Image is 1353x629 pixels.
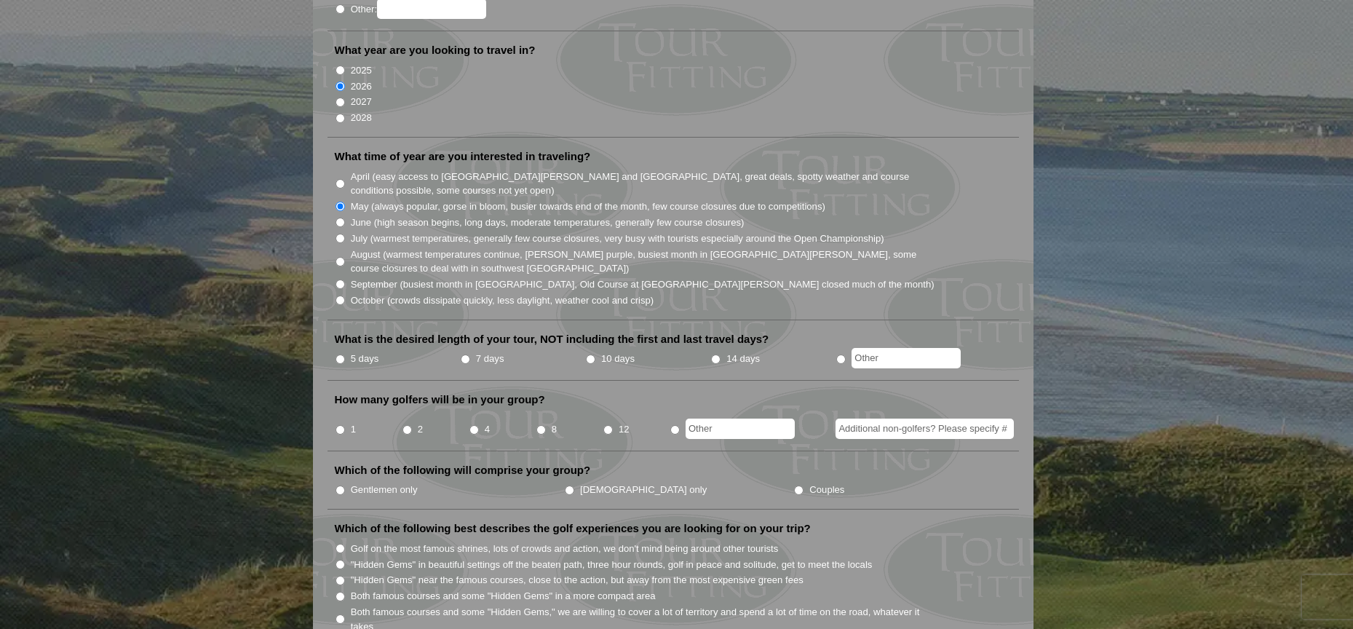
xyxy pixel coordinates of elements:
[852,348,961,368] input: Other
[351,79,372,94] label: 2026
[601,352,635,366] label: 10 days
[485,422,490,437] label: 4
[351,558,873,572] label: "Hidden Gems" in beautiful settings off the beaten path, three hour rounds, golf in peace and sol...
[351,170,936,198] label: April (easy access to [GEOGRAPHIC_DATA][PERSON_NAME] and [GEOGRAPHIC_DATA], great deals, spotty w...
[335,521,811,536] label: Which of the following best describes the golf experiences you are looking for on your trip?
[351,293,654,308] label: October (crowds dissipate quickly, less daylight, weather cool and crisp)
[580,483,707,497] label: [DEMOGRAPHIC_DATA] only
[476,352,504,366] label: 7 days
[418,422,423,437] label: 2
[351,63,372,78] label: 2025
[351,215,745,230] label: June (high season begins, long days, moderate temperatures, generally few course closures)
[335,149,591,164] label: What time of year are you interested in traveling?
[335,392,545,407] label: How many golfers will be in your group?
[351,589,656,604] label: Both famous courses and some "Hidden Gems" in a more compact area
[351,542,779,556] label: Golf on the most famous shrines, lots of crowds and action, we don't mind being around other tour...
[552,422,557,437] label: 8
[335,332,769,347] label: What is the desired length of your tour, NOT including the first and last travel days?
[335,43,536,58] label: What year are you looking to travel in?
[809,483,844,497] label: Couples
[836,419,1014,439] input: Additional non-golfers? Please specify #
[351,422,356,437] label: 1
[619,422,630,437] label: 12
[726,352,760,366] label: 14 days
[351,111,372,125] label: 2028
[351,199,825,214] label: May (always popular, gorse in bloom, busier towards end of the month, few course closures due to ...
[351,483,418,497] label: Gentlemen only
[351,573,804,588] label: "Hidden Gems" near the famous courses, close to the action, but away from the most expensive gree...
[351,352,379,366] label: 5 days
[335,463,591,478] label: Which of the following will comprise your group?
[351,248,936,276] label: August (warmest temperatures continue, [PERSON_NAME] purple, busiest month in [GEOGRAPHIC_DATA][P...
[351,232,884,246] label: July (warmest temperatures, generally few course closures, very busy with tourists especially aro...
[351,95,372,109] label: 2027
[686,419,795,439] input: Other
[351,277,935,292] label: September (busiest month in [GEOGRAPHIC_DATA], Old Course at [GEOGRAPHIC_DATA][PERSON_NAME] close...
